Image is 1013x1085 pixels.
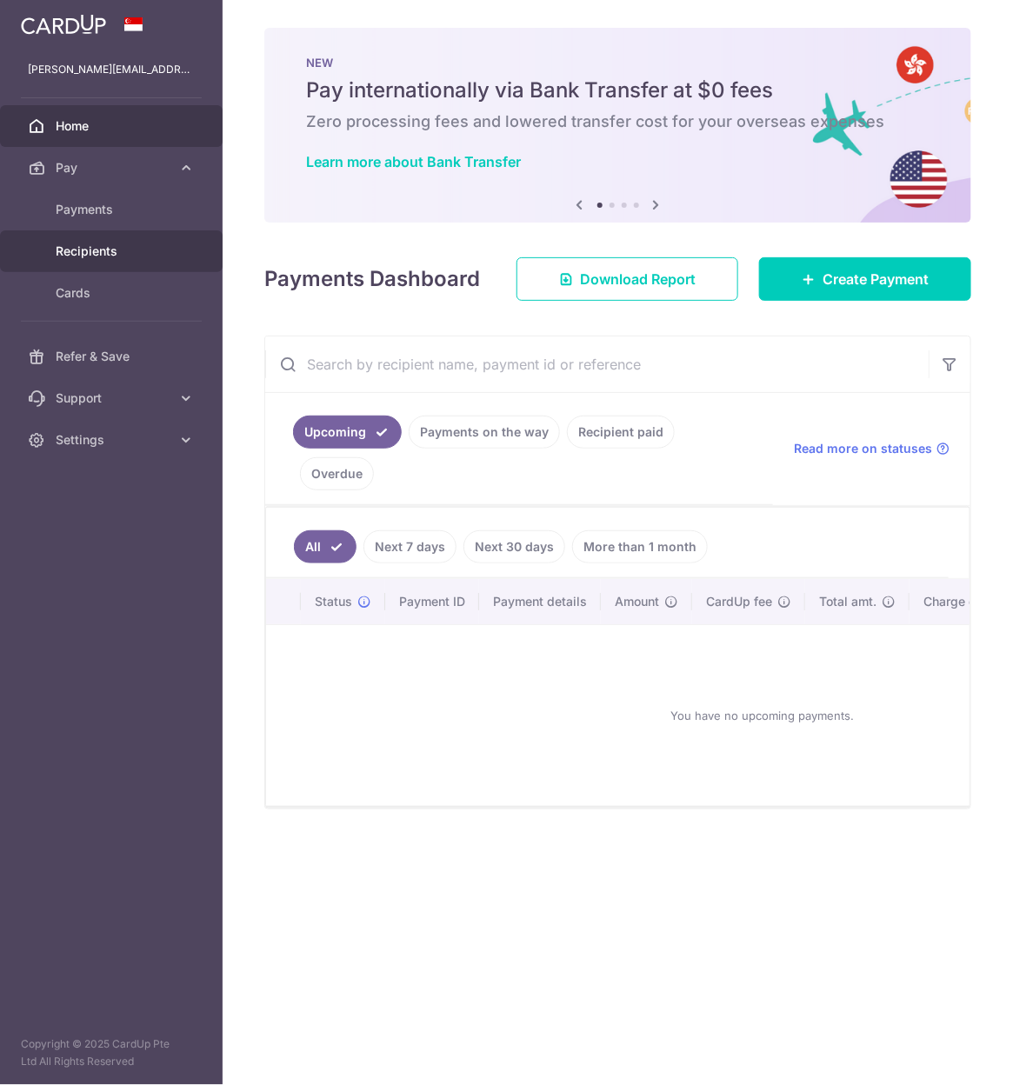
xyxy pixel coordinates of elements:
span: Cards [56,284,170,302]
a: Recipient paid [567,416,675,449]
a: Download Report [516,257,738,301]
h5: Pay internationally via Bank Transfer at $0 fees [306,77,930,104]
a: Read more on statuses [794,440,950,457]
span: Home [56,117,170,135]
span: Refer & Save [56,348,170,365]
a: Next 7 days [363,530,457,563]
a: Overdue [300,457,374,490]
a: Payments on the way [409,416,560,449]
p: [PERSON_NAME][EMAIL_ADDRESS][DOMAIN_NAME] [28,61,195,78]
span: Help [40,12,76,28]
span: Status [315,593,352,610]
span: Settings [56,431,170,449]
span: Pay [56,159,170,176]
span: Charge date [923,593,995,610]
span: Create Payment [823,269,929,290]
h4: Payments Dashboard [264,263,480,295]
span: Payments [56,201,170,218]
span: Read more on statuses [794,440,932,457]
span: Download Report [580,269,696,290]
span: CardUp fee [706,593,772,610]
p: NEW [306,56,930,70]
h6: Zero processing fees and lowered transfer cost for your overseas expenses [306,111,930,132]
th: Payment ID [385,579,479,624]
span: Support [56,389,170,407]
input: Search by recipient name, payment id or reference [265,336,929,392]
a: Create Payment [759,257,971,301]
a: Upcoming [293,416,402,449]
a: Learn more about Bank Transfer [306,153,521,170]
a: All [294,530,357,563]
span: Amount [615,593,659,610]
a: More than 1 month [572,530,708,563]
img: Bank transfer banner [264,28,971,223]
img: CardUp [21,14,106,35]
span: Total amt. [819,593,876,610]
span: Recipients [56,243,170,260]
th: Payment details [479,579,601,624]
a: Next 30 days [463,530,565,563]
